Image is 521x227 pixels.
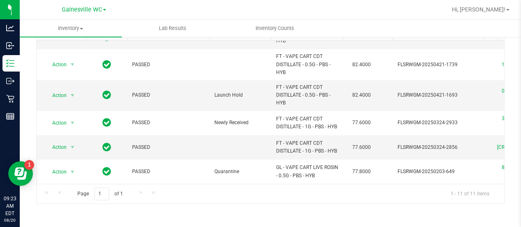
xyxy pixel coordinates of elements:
span: PASSED [132,119,205,127]
span: Lab Results [148,25,198,32]
span: select [67,166,78,178]
iframe: Resource center [8,161,33,186]
span: PASSED [132,61,205,69]
span: In Sync [102,89,111,101]
span: 77.6000 [348,141,375,153]
span: PASSED [132,168,205,176]
span: FLSRWGM-20250421-1693 [398,91,478,99]
span: In Sync [102,31,111,43]
span: PASSED [132,91,205,99]
span: In Sync [102,166,111,177]
span: 82.4000 [348,59,375,71]
span: Gainesville WC [62,6,102,13]
span: In Sync [102,59,111,70]
span: In Sync [102,117,111,128]
span: Action [45,141,67,153]
span: Inventory Counts [244,25,305,32]
span: Action [45,117,67,129]
inline-svg: Analytics [6,24,14,32]
span: Page of 1 [70,188,130,200]
span: select [67,117,78,129]
span: FLSRWGM-20250421-1739 [398,61,478,69]
a: Lab Results [122,20,224,37]
span: Action [45,59,67,70]
span: FT - VAPE CART CDT DISTILLATE - 1G - PBS - HYB [276,115,338,131]
inline-svg: Inbound [6,42,14,50]
inline-svg: Reports [6,112,14,120]
p: 08/20 [4,217,16,223]
span: 77.6000 [348,117,375,129]
inline-svg: Retail [6,95,14,103]
span: Action [45,90,67,101]
span: PASSED [132,144,205,151]
span: select [67,90,78,101]
span: 77.8000 [348,166,375,178]
span: FLSRWGM-20250324-2856 [398,144,478,151]
span: FT - VAPE CART CDT DISTILLATE - 0.5G - PBS - HYB [276,83,338,107]
span: select [67,59,78,70]
span: Quarantine [214,168,266,176]
span: Launch Hold [214,91,266,99]
input: 1 [94,188,109,200]
span: FT - VAPE CART CDT DISTILLATE - 1G - PBS - HYB [276,139,338,155]
span: GL - VAPE CART LIVE ROSIN - 0.5G - PBS - HYB [276,164,338,179]
p: 09:23 AM EDT [4,195,16,217]
span: Inventory [20,25,122,32]
span: 1 - 11 of 11 items [444,188,496,200]
span: Action [45,166,67,178]
inline-svg: Outbound [6,77,14,85]
a: Inventory Counts [224,20,326,37]
span: select [67,141,78,153]
span: 82.4000 [348,89,375,101]
iframe: Resource center unread badge [24,160,34,170]
span: FLSRWGM-20250203-649 [398,168,478,176]
span: Newly Received [214,119,266,127]
span: In Sync [102,141,111,153]
span: Hi, [PERSON_NAME]! [452,6,505,13]
span: FLSRWGM-20250324-2933 [398,119,478,127]
inline-svg: Inventory [6,59,14,67]
span: FT - VAPE CART CDT DISTILLATE - 0.5G - PBS - HYB [276,53,338,76]
a: Inventory [20,20,122,37]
